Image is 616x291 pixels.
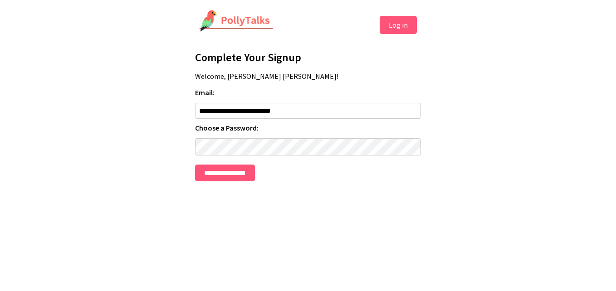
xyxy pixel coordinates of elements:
[380,16,417,34] button: Log in
[195,72,421,81] p: Welcome, [PERSON_NAME] [PERSON_NAME]!
[195,88,421,97] label: Email:
[199,10,274,33] img: PollyTalks Logo
[195,123,421,132] label: Choose a Password:
[195,50,421,64] h1: Complete Your Signup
